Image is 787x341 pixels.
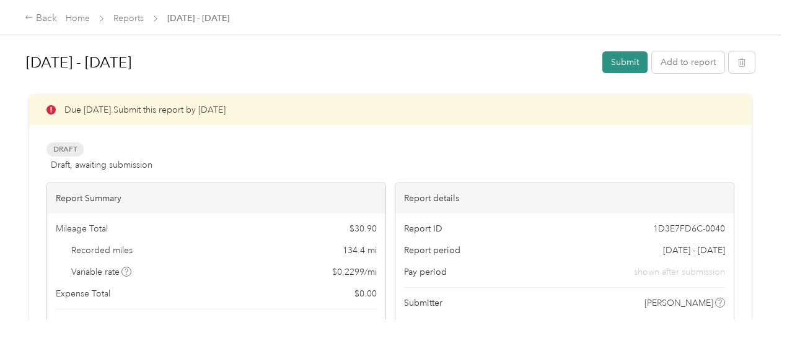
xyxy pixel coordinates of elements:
span: Recorded miles [71,244,133,257]
h1: Aug 1 - 31, 2025 [26,48,594,77]
button: Add to report [652,51,724,73]
span: $ 30.90 [346,318,377,333]
span: Submitted on [404,318,458,331]
span: Pay period [404,265,447,278]
span: Mileage Total [56,222,108,235]
span: Report period [404,244,460,257]
span: Draft, awaiting submission [51,158,152,171]
span: $ 0.00 [354,287,377,300]
span: $ 30.90 [350,222,377,235]
span: Expense Total [56,287,110,300]
iframe: Everlance-gr Chat Button Frame [718,272,787,341]
span: 1D3E7FD6C-0040 [653,222,725,235]
div: Report details [395,183,734,214]
span: shown after submission [634,265,725,278]
span: Draft [46,142,84,157]
button: Submit [602,51,648,73]
span: [DATE] - [DATE] [663,244,725,257]
div: Report Summary [47,183,385,214]
span: [PERSON_NAME] [644,296,713,309]
a: Home [66,13,90,24]
div: Due [DATE]. Submit this report by [DATE] [29,95,752,125]
div: Back [25,11,57,26]
span: Submitter [404,296,442,309]
span: Variable rate [71,265,132,278]
span: Report ID [404,222,442,235]
span: 134.4 mi [343,244,377,257]
a: Reports [113,13,144,24]
span: [DATE] - [DATE] [167,12,229,25]
span: Report total [56,319,105,332]
span: $ 0.2299 / mi [332,265,377,278]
